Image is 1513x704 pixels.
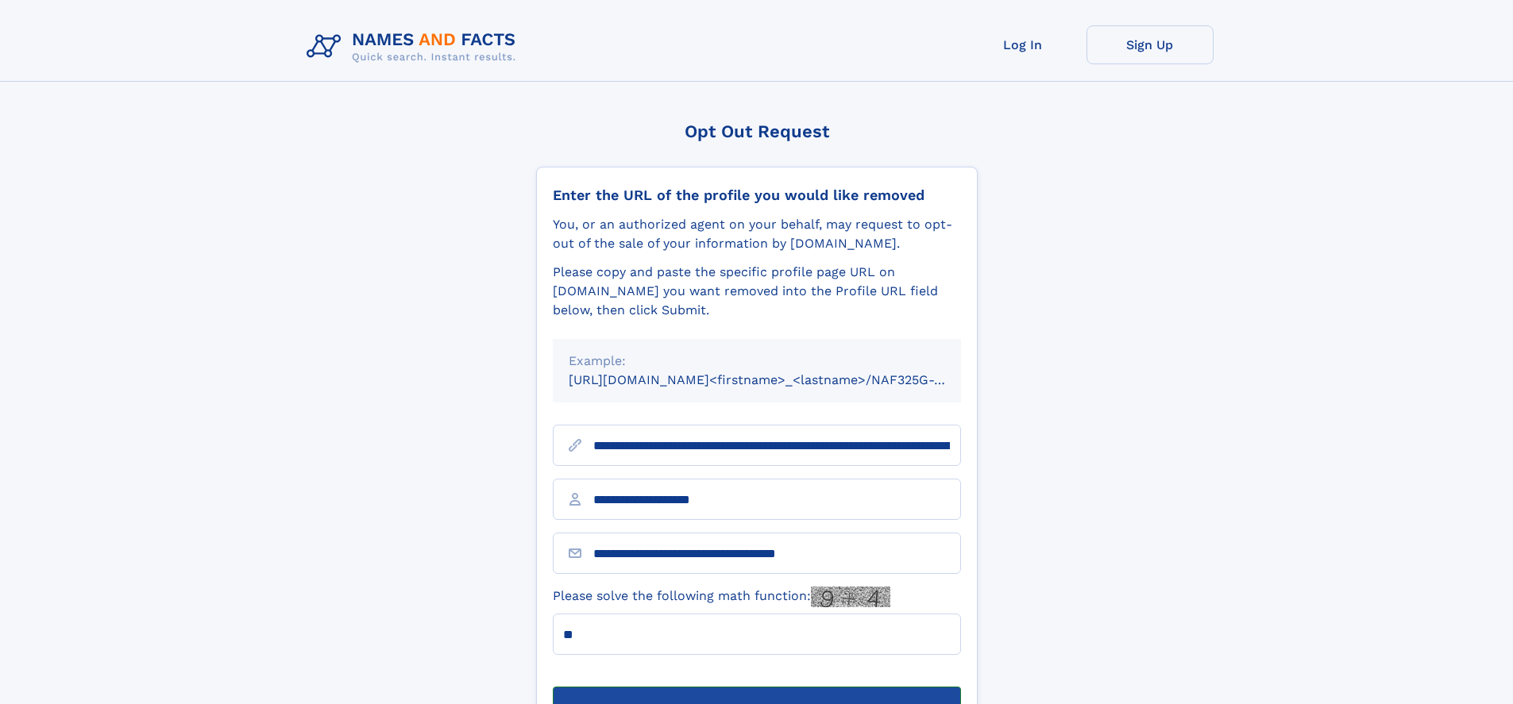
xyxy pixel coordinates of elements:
[569,352,945,371] div: Example:
[553,587,890,607] label: Please solve the following math function:
[536,121,978,141] div: Opt Out Request
[553,215,961,253] div: You, or an authorized agent on your behalf, may request to opt-out of the sale of your informatio...
[553,187,961,204] div: Enter the URL of the profile you would like removed
[553,263,961,320] div: Please copy and paste the specific profile page URL on [DOMAIN_NAME] you want removed into the Pr...
[300,25,529,68] img: Logo Names and Facts
[959,25,1087,64] a: Log In
[569,372,991,387] small: [URL][DOMAIN_NAME]<firstname>_<lastname>/NAF325G-xxxxxxxx
[1087,25,1214,64] a: Sign Up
